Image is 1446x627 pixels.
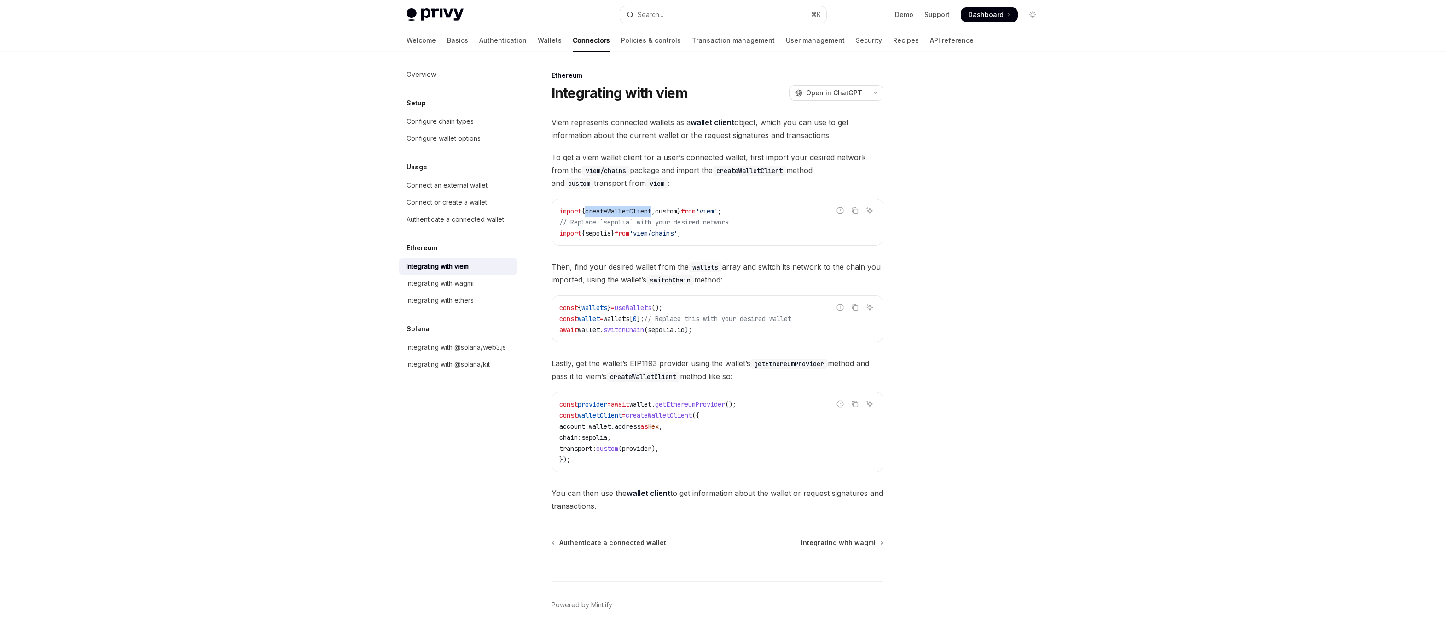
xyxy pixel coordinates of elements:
[651,207,655,215] span: ,
[552,116,883,142] span: Viem represents connected wallets as a object, which you can use to get information about the cur...
[811,11,821,18] span: ⌘ K
[407,323,430,334] h5: Solana
[447,29,468,52] a: Basics
[750,359,828,369] code: getEthereumProvider
[864,398,876,410] button: Ask AI
[856,29,882,52] a: Security
[407,278,474,289] div: Integrating with wagmi
[604,326,644,334] span: switchChain
[552,71,883,80] div: Ethereum
[718,207,721,215] span: ;
[789,85,868,101] button: Open in ChatGPT
[677,229,681,237] span: ;
[578,326,600,334] span: wallet
[564,178,594,189] code: custom
[407,359,490,370] div: Integrating with @solana/kit
[622,411,626,420] span: =
[677,326,685,334] span: id
[607,433,611,442] span: ,
[692,29,775,52] a: Transaction management
[399,356,517,373] a: Integrating with @solana/kit
[651,400,655,408] span: .
[655,207,677,215] span: custom
[479,29,527,52] a: Authentication
[1025,7,1040,22] button: Toggle dark mode
[407,98,426,109] h5: Setup
[644,326,648,334] span: (
[604,315,629,323] span: wallets
[600,315,604,323] span: =
[627,489,670,498] strong: wallet client
[651,304,662,312] span: ();
[801,538,883,547] a: Integrating with wagmi
[407,295,474,306] div: Integrating with ethers
[407,197,487,208] div: Connect or create a wallet
[646,275,694,285] code: switchChain
[399,339,517,356] a: Integrating with @solana/web3.js
[644,315,791,323] span: // Replace this with your desired wallet
[626,411,692,420] span: createWalletClient
[559,218,729,226] span: // Replace `sepolia` with your desired network
[407,29,436,52] a: Welcome
[399,258,517,275] a: Integrating with viem
[961,7,1018,22] a: Dashboard
[691,118,734,127] strong: wallet client
[674,326,677,334] span: .
[620,6,826,23] button: Open search
[589,422,611,431] span: wallet
[864,205,876,217] button: Ask AI
[581,433,607,442] span: sepolia
[607,400,611,408] span: =
[618,444,622,453] span: (
[968,10,1004,19] span: Dashboard
[606,372,680,382] code: createWalletClient
[689,262,722,272] code: wallets
[559,444,596,453] span: transport:
[615,422,640,431] span: address
[559,455,570,464] span: });
[806,88,862,98] span: Open in ChatGPT
[578,411,622,420] span: walletClient
[559,433,581,442] span: chain:
[677,207,681,215] span: }
[637,315,644,323] span: ];
[552,487,883,512] span: You can then use the to get information about the wallet or request signatures and transactions.
[893,29,919,52] a: Recipes
[611,229,615,237] span: }
[849,301,861,313] button: Copy the contents from the code block
[552,151,883,190] span: To get a viem wallet client for a user’s connected wallet, first import your desired network from...
[834,205,846,217] button: Report incorrect code
[615,229,629,237] span: from
[648,422,659,431] span: Hex
[407,261,469,272] div: Integrating with viem
[552,600,612,610] a: Powered by Mintlify
[633,315,637,323] span: 0
[559,304,578,312] span: const
[615,304,651,312] span: useWallets
[552,357,883,383] span: Lastly, get the wallet’s EIP1193 provider using the wallet’s method and pass it to viem’s method ...
[596,444,618,453] span: custom
[538,29,562,52] a: Wallets
[629,315,633,323] span: [
[581,229,585,237] span: {
[849,205,861,217] button: Copy the contents from the code block
[578,304,581,312] span: {
[638,9,663,20] div: Search...
[581,207,585,215] span: {
[621,29,681,52] a: Policies & controls
[648,326,674,334] span: sepolia
[578,400,607,408] span: provider
[407,8,464,21] img: light logo
[834,301,846,313] button: Report incorrect code
[895,10,913,19] a: Demo
[399,130,517,147] a: Configure wallet options
[611,304,615,312] span: =
[399,177,517,194] a: Connect an external wallet
[627,489,670,498] a: wallet client
[407,180,488,191] div: Connect an external wallet
[629,400,651,408] span: wallet
[651,444,659,453] span: ),
[552,260,883,286] span: Then, find your desired wallet from the array and switch its network to the chain you imported, u...
[622,444,651,453] span: provider
[559,229,581,237] span: import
